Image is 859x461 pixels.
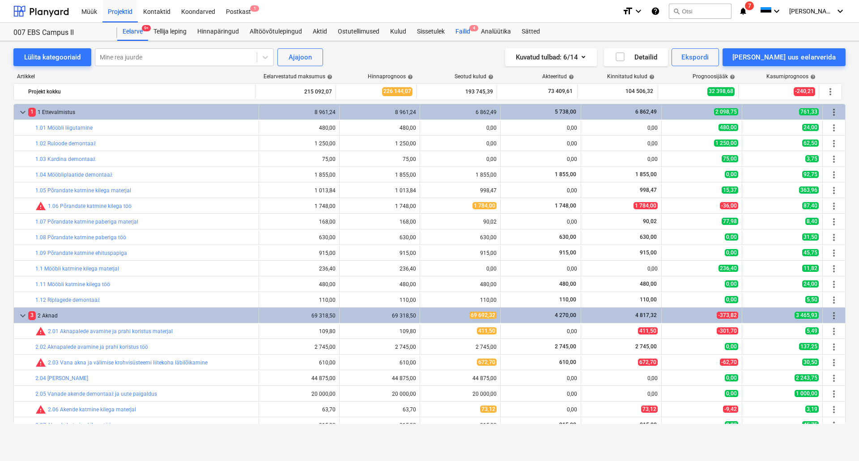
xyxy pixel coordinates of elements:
div: 630,00 [424,234,497,241]
span: 480,00 [558,281,577,287]
div: Ajajoon [289,51,312,63]
div: 8 961,24 [343,109,416,115]
span: 998,47 [639,187,658,193]
span: 32 398,68 [707,87,735,96]
div: 0,00 [504,375,577,381]
span: help [486,74,493,80]
span: -62,70 [720,359,738,366]
span: 0,00 [725,233,738,241]
div: 630,00 [343,234,416,241]
a: 1.07 Põrandate katmine paberiga materjal [35,219,138,225]
div: Kasumiprognoos [766,73,816,80]
a: 1.04 Mööbliplaatide demontaaž [35,172,112,178]
div: 915,00 [343,422,416,428]
div: Kulud [385,23,412,41]
div: 0,00 [585,156,658,162]
a: 2.06 Akende katmine kilega materjal [48,406,136,413]
span: 0,00 [725,249,738,256]
div: 2 745,00 [424,344,497,350]
span: 236,40 [719,265,738,272]
span: 15,37 [722,186,738,194]
a: 1.02 Ruloode demontaaž [35,140,96,147]
span: -240,21 [794,87,815,96]
div: 1 855,00 [424,172,497,178]
div: Eelarve [117,23,148,41]
span: 915,00 [558,422,577,428]
a: Aktid [307,23,332,41]
div: Ostutellimused [332,23,385,41]
a: 2.01 Aknapalede avamine ja prahi koristus materjal [48,328,173,334]
div: 0,00 [424,156,497,162]
div: 1 855,00 [343,172,416,178]
span: 672,70 [477,359,497,366]
span: 30,50 [802,359,819,366]
span: -36,00 [720,202,738,209]
div: 90,02 [424,219,497,225]
a: Analüütika [476,23,516,41]
span: Rohkem tegevusi [829,232,839,243]
div: 480,00 [343,125,416,131]
span: 1 [28,108,36,116]
div: 236,40 [263,266,336,272]
div: 6 862,49 [424,109,497,115]
div: 75,00 [263,156,336,162]
span: 137,25 [799,343,819,350]
span: Rohkem tegevusi [829,154,839,165]
span: 480,00 [719,124,738,131]
span: help [808,74,816,80]
span: 4 [469,25,478,31]
div: 0,00 [424,140,497,147]
button: Otsi [669,4,731,19]
span: 915,00 [639,422,658,428]
span: 915,00 [639,250,658,256]
span: 110,00 [558,296,577,303]
div: 75,00 [343,156,416,162]
span: 0,00 [725,280,738,288]
a: 1.03 Kardina demontaaž [35,156,95,162]
span: Rohkem tegevusi [829,279,839,290]
span: 3,75 [805,155,819,162]
span: help [406,74,413,80]
div: 480,00 [343,281,416,288]
div: 0,00 [585,125,658,131]
span: 5,50 [805,296,819,303]
div: 0,00 [585,375,658,381]
span: 5,49 [805,327,819,334]
i: Abikeskus [651,6,660,17]
span: 6 862,49 [634,109,658,115]
span: 915,00 [558,250,577,256]
span: Rohkem tegevusi [829,201,839,211]
span: 45,75 [802,421,819,428]
div: 007 EBS Campus II [13,28,106,38]
span: 761,33 [799,108,819,115]
div: 0,00 [424,266,497,272]
div: 998,47 [424,187,497,194]
span: 411,50 [477,327,497,334]
button: Lülita kategooriaid [13,48,91,66]
span: 62,50 [802,140,819,147]
span: 3,19 [805,406,819,413]
div: 610,00 [343,359,416,366]
div: 109,80 [343,328,416,334]
span: Rohkem tegevusi [829,357,839,368]
div: 2 745,00 [343,344,416,350]
div: 63,70 [263,406,336,413]
div: 20 000,00 [343,391,416,397]
span: 11,82 [802,265,819,272]
div: 168,00 [343,219,416,225]
span: 1 784,00 [472,202,497,209]
i: keyboard_arrow_down [835,6,846,17]
div: 0,00 [504,391,577,397]
span: 2 745,00 [634,343,658,350]
div: 0,00 [504,125,577,131]
div: Seotud kulud [455,73,493,80]
a: 1.11 Mööbli katmine kilega töö [35,281,110,288]
div: 0,00 [504,156,577,162]
a: 1.12 Riplagede demontaaž [35,297,100,303]
div: 0,00 [585,140,658,147]
span: Rohkem tegevusi [829,389,839,399]
span: Seotud kulud ületavad prognoosi [35,357,46,368]
span: 0,00 [725,171,738,178]
span: Rohkem tegevusi [829,138,839,149]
